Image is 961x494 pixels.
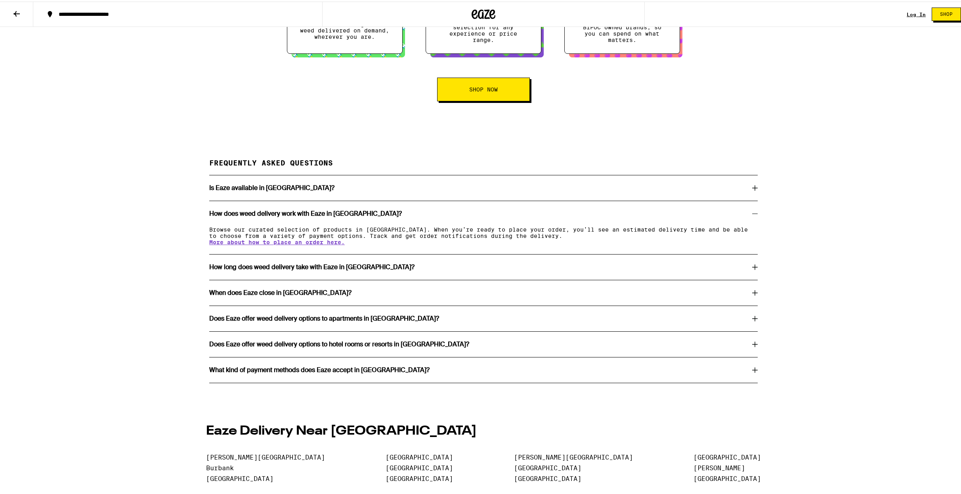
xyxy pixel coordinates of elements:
p: Shop on Eaze and get your weed delivered on demand, wherever you are. [300,19,390,38]
h3: What kind of payment methods does Eaze accept in [GEOGRAPHIC_DATA]? [209,365,430,372]
h2: Frequently Asked Questions [209,158,758,174]
button: Shop [932,6,961,19]
span: Hi. Need any help? [5,6,57,12]
h3: Is Eaze available in [GEOGRAPHIC_DATA]? [209,183,334,190]
a: [GEOGRAPHIC_DATA] [694,452,761,460]
a: Burbank [206,463,234,470]
button: Shop Now [437,76,530,100]
p: We calculated the best selection for any experience or price range. [439,16,528,42]
a: [PERSON_NAME][GEOGRAPHIC_DATA] [206,452,325,460]
span: Shop [940,10,953,15]
a: [GEOGRAPHIC_DATA] [386,463,453,470]
a: [GEOGRAPHIC_DATA] [386,452,453,460]
h3: When does Eaze close in [GEOGRAPHIC_DATA]? [209,288,352,294]
a: [GEOGRAPHIC_DATA] [694,473,761,481]
a: [GEOGRAPHIC_DATA] [514,463,581,470]
h2: Eaze Delivery Near [GEOGRAPHIC_DATA] [206,423,761,436]
a: More about how to place an order here. [209,237,345,244]
a: [GEOGRAPHIC_DATA] [206,473,273,481]
h3: How long does weed delivery take with Eaze in [GEOGRAPHIC_DATA]? [209,262,415,269]
a: [GEOGRAPHIC_DATA] [514,473,581,481]
h3: Does Eaze offer weed delivery options to hotel rooms or resorts in [GEOGRAPHIC_DATA]? [209,340,469,346]
span: Shop Now [469,85,498,91]
a: [PERSON_NAME][GEOGRAPHIC_DATA] [514,452,633,460]
a: Log In [907,10,926,15]
h3: How does weed delivery work with Eaze in [GEOGRAPHIC_DATA]? [209,209,402,215]
a: [PERSON_NAME] [694,463,745,470]
h3: Does Eaze offer weed delivery options to apartments in [GEOGRAPHIC_DATA]? [209,314,439,320]
p: Browse our curated selection of products in [GEOGRAPHIC_DATA]. When you’re ready to place your or... [209,225,758,237]
p: We always stock women and BIPOC owned brands, so you can spend on what matters. [577,16,667,42]
a: [GEOGRAPHIC_DATA] [386,473,453,481]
